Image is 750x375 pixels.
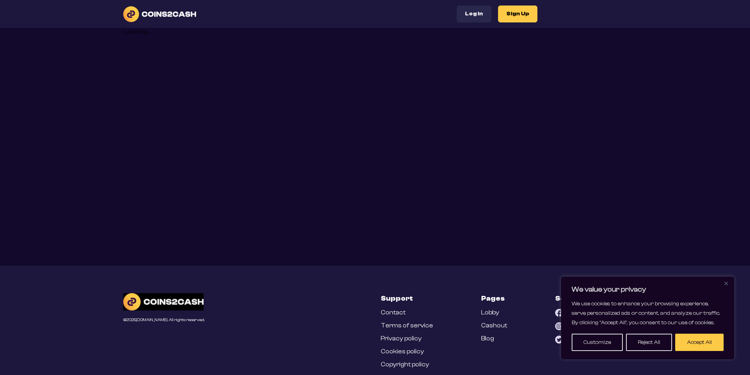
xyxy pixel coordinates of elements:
img: Facebook [555,309,563,317]
button: Reject All [626,334,672,351]
a: Facebook [555,309,596,317]
button: Customize [572,334,623,351]
h3: Social [555,293,578,303]
h3: Support [381,293,413,303]
p: We value your privacy [572,285,724,294]
a: Copyright policy [381,361,429,368]
h3: Pages [481,293,505,303]
div: © 2025 [DOMAIN_NAME]. All rights reserved. [123,318,205,322]
button: Accept All [675,334,724,351]
img: Instagram [555,322,563,330]
img: logo text [123,6,196,22]
p: We use cookies to enhance your browsing experience, serve personalized ads or content, and analyz... [572,299,724,327]
a: Blog [481,335,494,342]
button: Log In [457,6,491,22]
a: Cashout [481,322,507,329]
a: Contact [381,309,406,316]
a: Privacy policy [381,335,422,342]
div: Loading... [123,28,627,35]
a: Terms of service [381,322,433,329]
button: Sign Up [498,6,537,22]
img: C2C Logo [123,293,204,310]
button: Close [721,279,731,288]
a: Lobby [481,309,499,316]
a: Cookies policy [381,348,424,355]
a: Instagram [555,322,597,330]
div: We value your privacy [561,277,734,359]
img: X [555,336,563,344]
img: Close [724,282,728,285]
a: X [555,336,570,344]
